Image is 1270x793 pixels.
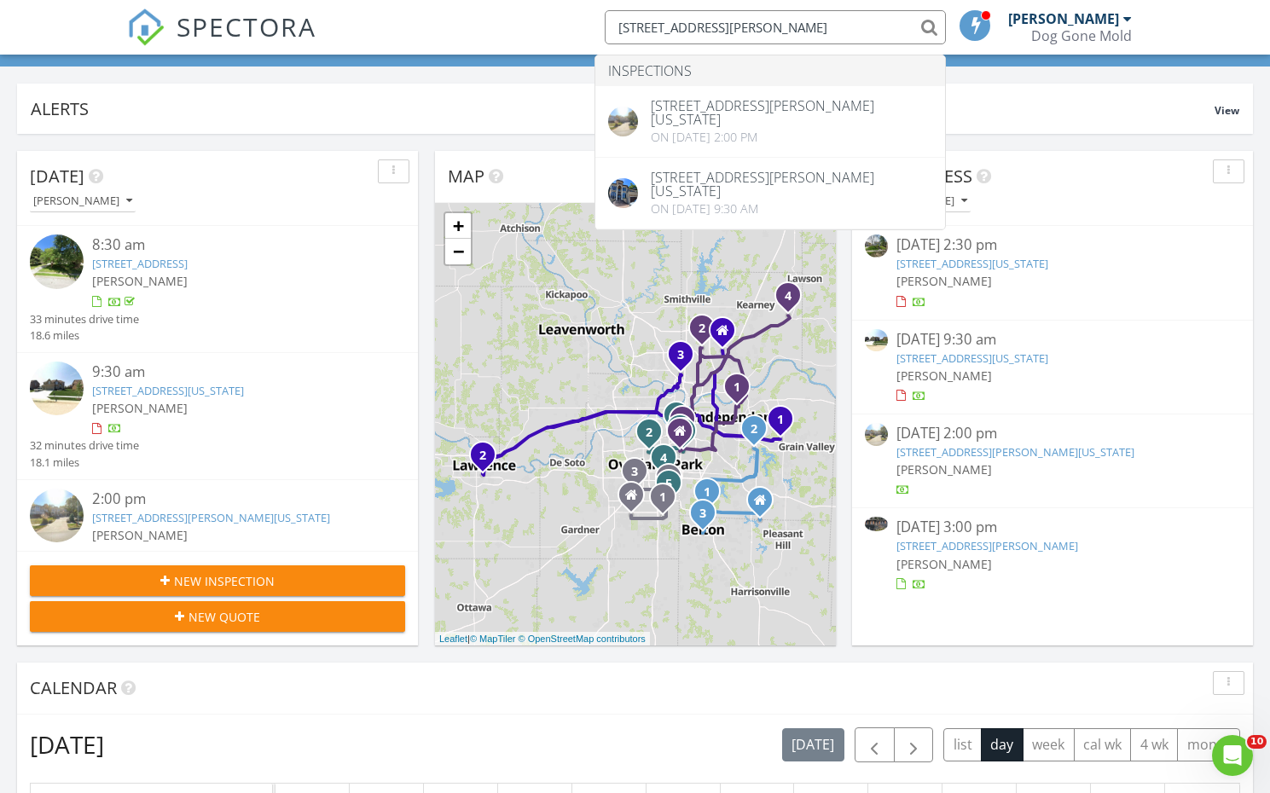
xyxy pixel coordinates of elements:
div: | [435,632,650,646]
button: list [943,728,982,761]
i: 1 [734,382,740,394]
img: streetview [30,234,84,288]
div: [DATE] 2:00 pm [896,423,1209,444]
span: [PERSON_NAME] [896,368,992,384]
span: Map [448,165,484,188]
div: [PERSON_NAME] [1008,10,1119,27]
img: streetview [865,329,888,352]
iframe: Intercom live chat [1212,735,1253,776]
button: cal wk [1074,728,1132,761]
div: 18.6 miles [30,327,139,344]
a: Zoom in [445,213,471,239]
div: 1915 NW 58th Ct, Kansas City, MO 64151 [681,354,691,364]
span: New Inspection [174,572,275,590]
a: 8:30 am [STREET_ADDRESS] [PERSON_NAME] 33 minutes drive time 18.6 miles [30,234,405,344]
div: 612 S Cedar St, Belton, MO 64012 [703,512,713,523]
i: 5 [665,478,672,490]
i: 2 [751,424,757,436]
span: 10 [1247,735,1267,749]
div: On [DATE] 2:00 pm [651,130,932,144]
button: 4 wk [1130,728,1178,761]
img: streetview [30,489,84,542]
a: [STREET_ADDRESS][PERSON_NAME] [896,538,1078,553]
span: [PERSON_NAME] [896,461,992,478]
div: [STREET_ADDRESS][PERSON_NAME][US_STATE] [651,99,932,126]
button: week [1023,728,1075,761]
a: SPECTORA [127,23,316,59]
a: [STREET_ADDRESS][PERSON_NAME][US_STATE] [896,444,1134,460]
span: [PERSON_NAME] [896,273,992,289]
img: streetview [30,362,84,415]
i: 3 [699,508,706,520]
div: 14701 Pine View Dr, Grandview, MO 64030 [707,491,717,501]
img: 9357767%2Fcover_photos%2FLhwp3zPm7xAfY7YxjtOH%2Fsmall.jpeg [865,517,888,530]
i: 3 [677,350,684,362]
a: [STREET_ADDRESS][US_STATE] [896,256,1048,271]
div: 33 minutes drive time [30,311,139,327]
a: [DATE] 2:00 pm [STREET_ADDRESS][PERSON_NAME][US_STATE] [PERSON_NAME] [865,423,1240,499]
div: 32 minutes drive time [30,437,139,454]
i: 1 [777,414,784,426]
div: 3623 NE 95th Terrace, Kansas City, MO 64156 [702,327,712,338]
div: 9217 N Laurel Ave, Kansas City MO 64157 [722,330,733,340]
button: [DATE] [782,728,844,761]
button: New Quote [30,601,405,632]
div: 1918 Tennessee St, Lawrence, KS 66046 [483,454,493,465]
div: On [DATE] 9:30 am [651,202,932,216]
i: 1 [704,487,710,499]
div: [DATE] 2:30 pm [896,234,1209,256]
span: [PERSON_NAME] [92,527,188,543]
img: streetview [865,234,888,258]
div: 4943 Ward Pkwy, Kansas City, MO 64112 [682,419,693,429]
img: streetview [865,423,888,446]
div: 12125 S Alcan St, Olathe, KS 66062 [635,471,645,481]
a: © OpenStreetMap contributors [519,634,646,644]
h2: [DATE] [30,727,104,761]
li: Inspections [595,55,945,86]
img: The Best Home Inspection Software - Spectora [127,9,165,46]
a: Zoom out [445,239,471,264]
div: 700 W 28 St N, Independence, MO 64050 [737,386,747,396]
div: 15102 W 154th Ter, Olathe KS 66062 [631,495,641,505]
a: 9:30 am [STREET_ADDRESS][US_STATE] [PERSON_NAME] 32 minutes drive time 18.1 miles [30,362,405,471]
a: [STREET_ADDRESS] [92,256,188,271]
i: 1 [659,492,666,504]
div: 10307 Lamar Ave, Overland Park, KS 66207 [664,457,674,467]
div: 2009 Karlton Way, Excelsior Springs, MO 64024 [788,295,798,305]
a: Leaflet [439,634,467,644]
div: 417 NE Oaks Ridge Dr, Lee's Summit, MO 64064 [754,428,764,438]
div: [PERSON_NAME] [33,195,132,207]
div: 15766 Horton St, Overland Park, KS 66223 [663,496,673,506]
div: 416 W 67 St, Kansas City, MO 64113 [683,431,693,441]
div: 8:30 am [92,234,374,256]
span: Calendar [30,676,117,699]
button: month [1177,728,1240,761]
i: 2 [479,450,486,462]
a: [DATE] 9:30 am [STREET_ADDRESS][US_STATE] [PERSON_NAME] [865,329,1240,405]
img: 9051815%2Fcover_photos%2FTJ5bX2DBPXSgGZsus7B3%2Foriginal.jpeg [608,178,638,208]
button: [PERSON_NAME] [30,190,136,213]
div: 1223 W 66th Ter, Kansas City MO 64113 [680,431,690,441]
a: [DATE] 2:30 pm [STREET_ADDRESS][US_STATE] [PERSON_NAME] [865,234,1240,310]
span: [PERSON_NAME] [896,556,992,572]
img: streetview [608,107,638,136]
input: Search everything... [605,10,946,44]
div: 6805 Switzer Ln, Shawnee, KS 66203 [649,431,659,442]
div: 18.1 miles [30,454,139,471]
i: 4 [660,453,667,465]
button: Next day [894,727,934,762]
a: [STREET_ADDRESS][US_STATE] [896,350,1048,366]
a: [DATE] 3:00 pm [STREET_ADDRESS][PERSON_NAME] [PERSON_NAME] [865,517,1240,593]
button: day [981,728,1024,761]
i: 2 [699,323,705,335]
div: 1005 Eve Orchid Dr, Greenwood MO 64034 [760,500,770,510]
span: [PERSON_NAME] [92,273,188,289]
button: Previous day [855,727,895,762]
div: 4804 W 138th St, Overland Park, KS 66224 [669,483,679,493]
span: [DATE] [30,165,84,188]
a: 2:00 pm [STREET_ADDRESS][PERSON_NAME][US_STATE] [PERSON_NAME] 32 minutes drive time 17.8 miles [30,489,405,598]
div: 2:00 pm [92,489,374,510]
i: 2 [646,427,652,439]
div: Dog Gone Mold [1031,27,1132,44]
div: [STREET_ADDRESS][PERSON_NAME][US_STATE] [651,171,932,198]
